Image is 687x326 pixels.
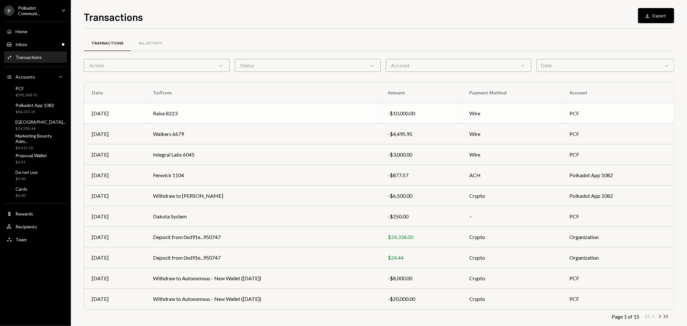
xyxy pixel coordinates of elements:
[92,171,138,179] div: [DATE]
[92,295,138,303] div: [DATE]
[388,110,454,117] div: -$10,000.00
[145,289,380,309] td: Withdraw to Autonomous - New Wallet ([DATE])
[15,102,54,108] div: Polkadot App 1082
[388,274,454,282] div: -$8,000.00
[15,169,38,175] div: Do not use
[15,42,27,47] div: Inbox
[131,35,170,52] a: All Activity
[562,227,674,247] td: Organization
[145,268,380,289] td: Withdraw to Autonomous - New Wallet ([DATE])
[4,38,67,50] a: Inbox
[4,168,67,183] a: Do not use$0.00
[4,25,67,37] a: Home
[388,233,454,241] div: $24,334.00
[145,165,380,186] td: Fenwick 1104
[562,103,674,124] td: PCF
[15,193,27,198] div: $0.00
[4,208,67,219] a: Rewards
[145,186,380,206] td: Withdraw to [PERSON_NAME]
[15,211,33,216] div: Rewards
[462,144,562,165] td: Wire
[4,71,67,82] a: Accounts
[562,144,674,165] td: PCF
[4,101,67,116] a: Polkadot App 1082$86,223.15
[562,82,674,103] th: Account
[562,206,674,227] td: PCF
[462,103,562,124] td: Wire
[388,130,454,138] div: -$4,495.95
[15,145,64,151] div: $8,812.50
[380,82,462,103] th: Amount
[388,192,454,200] div: -$6,500.00
[388,213,454,220] div: -$250.00
[145,144,380,165] td: Integral Labs 6045
[15,133,64,144] div: Marketing Bounty Adm...
[15,176,38,182] div: $0.00
[15,74,35,80] div: Accounts
[462,82,562,103] th: Payment Method
[462,186,562,206] td: Crypto
[388,151,454,158] div: -$3,000.00
[462,124,562,144] td: Wire
[4,184,67,200] a: Cards$0.00
[638,8,674,23] button: Export
[139,41,162,46] div: All Activity
[462,289,562,309] td: Crypto
[462,227,562,247] td: Crypto
[145,103,380,124] td: Raise 8223
[145,206,380,227] td: Dakota System
[92,213,138,220] div: [DATE]
[386,59,532,72] div: Account
[84,82,145,103] th: Date
[462,247,562,268] td: Crypto
[15,126,66,131] div: $24,358.44
[92,192,138,200] div: [DATE]
[612,313,639,320] div: Page 1 of 15
[562,124,674,144] td: PCF
[15,237,27,242] div: Team
[4,221,67,232] a: Recipients
[145,82,380,103] th: To/From
[15,54,42,60] div: Transactions
[15,186,27,192] div: Cards
[15,86,38,91] div: PCF
[4,234,67,245] a: Team
[4,151,67,166] a: Proposal Wallet$0.01
[15,159,47,165] div: $0.01
[15,153,47,158] div: Proposal Wallet
[562,165,674,186] td: Polkadot App 1082
[388,295,454,303] div: -$20,000.00
[562,289,674,309] td: PCF
[145,227,380,247] td: Deposit from 0xd91e...950747
[145,124,380,144] td: Walkers 6679
[92,110,138,117] div: [DATE]
[562,268,674,289] td: PCF
[462,268,562,289] td: Crypto
[562,186,674,206] td: Polkadot App 1082
[15,109,54,115] div: $86,223.15
[462,206,562,227] td: –
[537,59,674,72] div: Date
[462,165,562,186] td: ACH
[15,224,37,229] div: Recipients
[4,51,67,63] a: Transactions
[15,29,27,34] div: Home
[15,92,38,98] div: $592,068.91
[18,5,56,16] div: Polkadot Communi...
[388,254,454,262] div: $24.44
[15,119,66,125] div: [GEOGRAPHIC_DATA]...
[91,41,123,46] div: Transactions
[92,151,138,158] div: [DATE]
[84,59,230,72] div: Action
[84,10,143,23] h1: Transactions
[4,5,14,16] div: P
[92,274,138,282] div: [DATE]
[388,171,454,179] div: -$877.57
[4,84,67,99] a: PCF$592,068.91
[4,117,68,133] a: [GEOGRAPHIC_DATA]...$24,358.44
[92,254,138,262] div: [DATE]
[84,35,131,52] a: Transactions
[235,59,381,72] div: Status
[145,247,380,268] td: Deposit from 0xd91e...950747
[562,247,674,268] td: Organization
